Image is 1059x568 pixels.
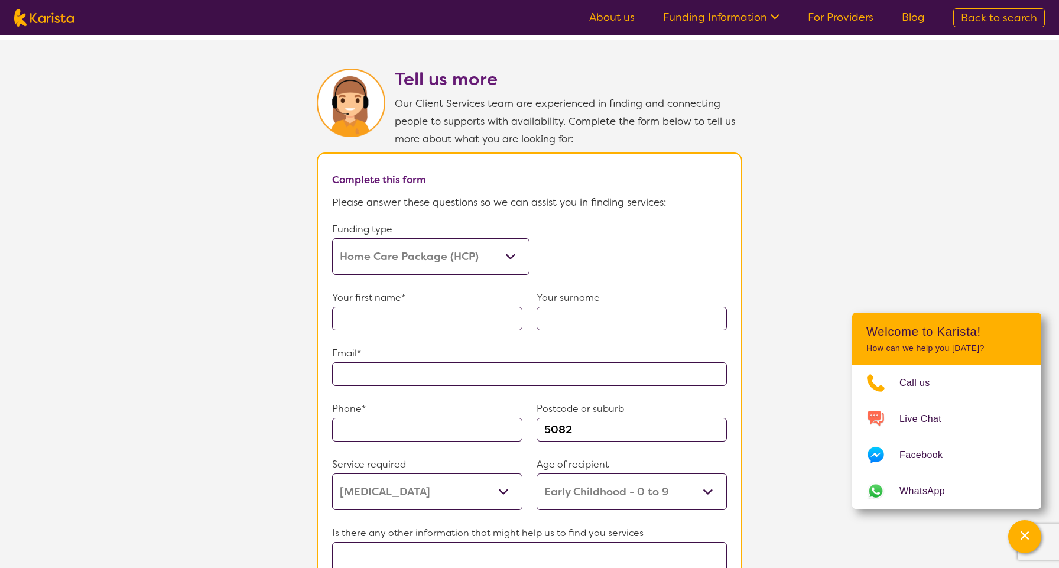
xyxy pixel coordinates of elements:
[961,11,1037,25] span: Back to search
[395,95,742,148] p: Our Client Services team are experienced in finding and connecting people to supports with availa...
[332,456,522,473] p: Service required
[332,193,727,211] p: Please answer these questions so we can assist you in finding services:
[332,524,727,542] p: Is there any other information that might help us to find you services
[332,220,529,238] p: Funding type
[899,374,944,392] span: Call us
[332,345,727,362] p: Email*
[537,456,727,473] p: Age of recipient
[14,9,74,27] img: Karista logo
[589,10,635,24] a: About us
[852,473,1041,509] a: Web link opens in a new tab.
[663,10,779,24] a: Funding Information
[852,365,1041,509] ul: Choose channel
[537,289,727,307] p: Your surname
[899,446,957,464] span: Facebook
[332,173,426,186] b: Complete this form
[899,482,959,500] span: WhatsApp
[953,8,1045,27] a: Back to search
[395,69,742,90] h2: Tell us more
[899,410,956,428] span: Live Chat
[866,343,1027,353] p: How can we help you [DATE]?
[808,10,873,24] a: For Providers
[332,289,522,307] p: Your first name*
[537,400,727,418] p: Postcode or suburb
[1008,520,1041,553] button: Channel Menu
[852,313,1041,509] div: Channel Menu
[332,400,522,418] p: Phone*
[317,69,385,137] img: Karista Client Service
[902,10,925,24] a: Blog
[866,324,1027,339] h2: Welcome to Karista!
